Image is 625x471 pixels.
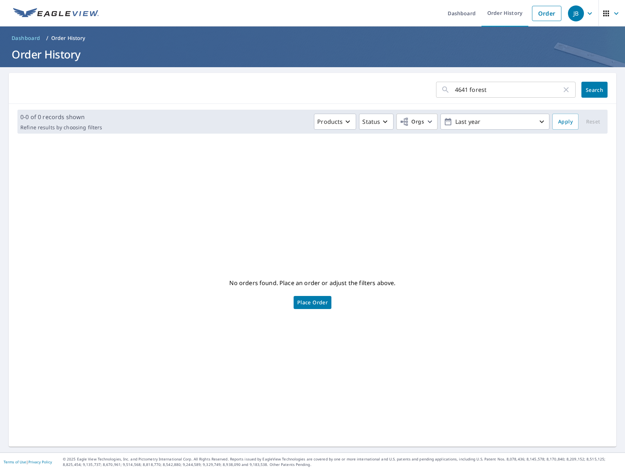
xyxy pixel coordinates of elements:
[4,459,26,464] a: Terms of Use
[558,117,573,126] span: Apply
[294,296,331,309] a: Place Order
[362,117,380,126] p: Status
[532,6,561,21] a: Order
[229,277,395,289] p: No orders found. Place an order or adjust the filters above.
[20,113,102,121] p: 0-0 of 0 records shown
[455,80,562,100] input: Address, Report #, Claim ID, etc.
[12,34,40,42] span: Dashboard
[9,32,616,44] nav: breadcrumb
[581,82,608,98] button: Search
[9,47,616,62] h1: Order History
[396,114,437,130] button: Orgs
[20,124,102,131] p: Refine results by choosing filters
[400,117,424,126] span: Orgs
[4,460,52,464] p: |
[440,114,549,130] button: Last year
[28,459,52,464] a: Privacy Policy
[314,114,356,130] button: Products
[63,456,621,467] p: © 2025 Eagle View Technologies, Inc. and Pictometry International Corp. All Rights Reserved. Repo...
[552,114,578,130] button: Apply
[317,117,343,126] p: Products
[568,5,584,21] div: JB
[359,114,394,130] button: Status
[51,34,85,42] p: Order History
[452,115,537,128] p: Last year
[587,86,602,93] span: Search
[46,34,48,42] li: /
[297,301,328,304] span: Place Order
[9,32,43,44] a: Dashboard
[13,8,99,19] img: EV Logo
